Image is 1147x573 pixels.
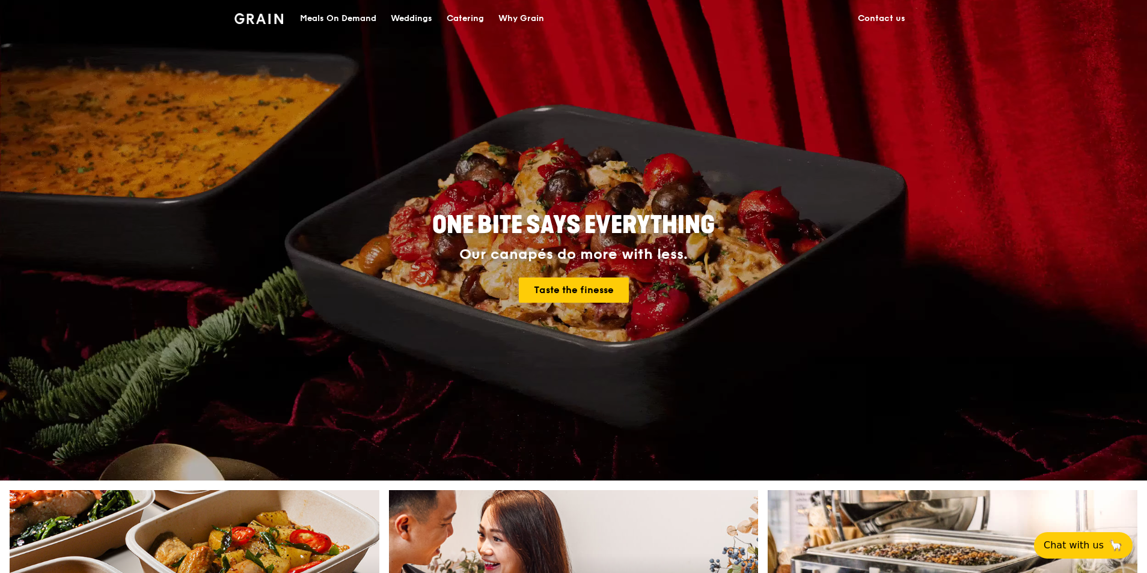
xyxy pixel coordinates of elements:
[1034,532,1133,559] button: Chat with us🦙
[851,1,913,37] a: Contact us
[1109,538,1123,553] span: 🦙
[391,1,432,37] div: Weddings
[234,13,283,24] img: Grain
[519,277,629,303] a: Taste the finesse
[432,211,715,240] span: ONE BITE SAYS EVERYTHING
[439,1,491,37] a: Catering
[357,246,790,263] div: Our canapés do more with less.
[384,1,439,37] a: Weddings
[1044,538,1104,553] span: Chat with us
[447,1,484,37] div: Catering
[498,1,544,37] div: Why Grain
[300,1,376,37] div: Meals On Demand
[491,1,551,37] a: Why Grain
